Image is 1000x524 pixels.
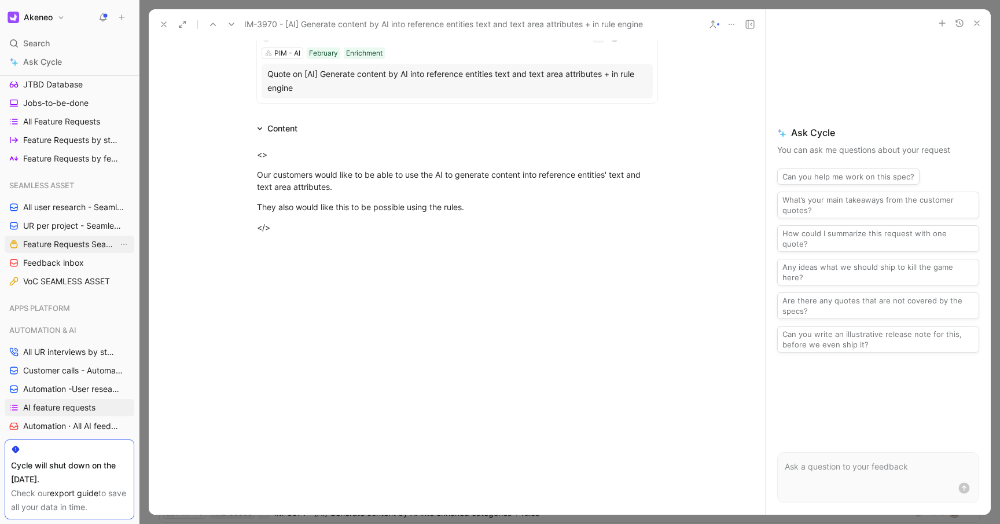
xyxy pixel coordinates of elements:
div: <> [257,148,657,160]
button: How could I summarize this request with one quote? [777,225,979,252]
span: Feature Requests Seamless Assets [23,239,118,250]
span: SEAMLESS ASSET [9,179,74,191]
div: M [262,32,271,42]
span: Jobs-to-be-done [23,97,89,109]
a: export guide [50,488,98,498]
span: VoC SEAMLESS ASSET [23,276,110,287]
div: Check our to save all your data in time. [11,486,128,514]
p: You can ask me questions about your request [777,143,979,157]
div: February [309,47,338,59]
div: PIM - AI [274,47,300,59]
span: Ask Cycle [23,55,62,69]
img: Akeneo [8,12,19,23]
div: Our customers would like to be able to use the AI to generate content into reference entities' te... [257,168,657,193]
a: Jobs-to-be-done [5,94,134,112]
a: All user research - Seamless Asset ([PERSON_NAME]) [5,199,134,216]
div: APPS PLATFORM [5,299,134,317]
div: SEAMLESS ASSETAll user research - Seamless Asset ([PERSON_NAME])UR per project - Seamless assets ... [5,177,134,290]
a: Feature Requests Seamless AssetsView actions [5,236,134,253]
div: Quote on [AI] Generate content by AI into reference entities text and text area attributes + in r... [267,67,647,95]
button: Are there any quotes that are not covered by the specs? [777,292,979,319]
a: Feature Requests by feature [5,150,134,167]
div: APPS PLATFORM [5,299,134,320]
a: Ask Cycle [5,53,134,71]
span: APPS PLATFORM [9,302,70,314]
div: SEAMLESS ASSET [5,177,134,194]
a: Feature Requests by status [5,131,134,149]
span: AI feature requests [23,402,95,413]
div: Search [5,35,134,52]
button: Can you help me work on this spec? [777,168,920,185]
a: Customer calls - Automation ([PERSON_NAME]) [5,362,134,379]
div: Content [252,122,302,135]
div: </> [257,221,657,233]
div: AUTOMATION & AIAll UR interviews by statusCustomer calls - Automation ([PERSON_NAME])Automation -... [5,321,134,453]
div: Content [267,122,297,135]
button: AkeneoAkeneo [5,9,68,25]
a: JTBD Database [5,76,134,93]
span: JTBD Database [23,79,83,90]
button: Can you write an illustrative release note for this, before we even ship it? [777,326,979,353]
button: View actions [118,239,130,250]
div: They also would like this to be possible using the rules. [257,201,657,213]
a: Automation · All AI feedbacks [5,417,134,435]
span: Ask Cycle [777,126,979,140]
a: AI feature requests [5,399,134,416]
span: IM-3970 - [AI] Generate content by AI into reference entities text and text area attributes + in ... [244,17,643,31]
span: Search [23,36,50,50]
a: NEW VoC Studios / DAM & Automation [5,436,134,453]
span: Automation · All AI feedbacks [23,420,120,432]
span: All Feature Requests [23,116,100,127]
div: Enrichment [346,47,383,59]
span: Automation -User research per project [23,383,122,395]
span: Feature Requests by status [23,134,119,146]
span: AUTOMATION & AI [9,324,76,336]
div: Cycle will shut down on the [DATE]. [11,459,128,486]
div: AUTOMATION & AI [5,321,134,339]
h1: Akeneo [24,12,53,23]
a: UR per project - Seamless assets (Marion) [5,217,134,234]
span: Feedback inbox [23,257,84,269]
span: Feature Requests by feature [23,153,119,164]
span: All user research - Seamless Asset ([PERSON_NAME]) [23,201,124,213]
a: VoC SEAMLESS ASSET [5,273,134,290]
span: Customer calls - Automation ([PERSON_NAME]) [23,365,123,376]
button: Any ideas what we should ship to kill the game here? [777,259,979,285]
a: Feedback inbox [5,254,134,272]
button: What’s your main takeaways from the customer quotes? [777,192,979,218]
a: All Feature Requests [5,113,134,130]
a: Automation -User research per project [5,380,134,398]
span: All UR interviews by status [23,346,119,358]
a: All UR interviews by status [5,343,134,361]
span: UR per project - Seamless assets (Marion) [23,220,123,232]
